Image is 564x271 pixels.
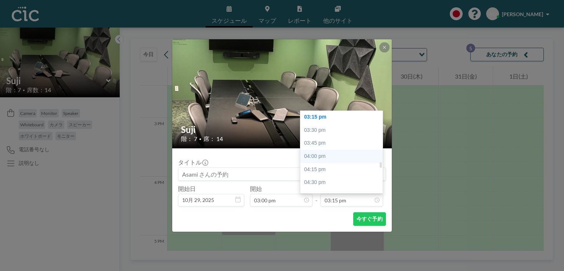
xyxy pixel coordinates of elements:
div: 03:30 pm [300,124,386,137]
div: 04:15 pm [300,163,386,176]
div: 04:45 pm [300,189,386,202]
div: 03:15 pm [300,111,386,124]
div: 04:30 pm [300,176,386,189]
label: タイトル [178,159,207,166]
label: 開始日 [178,185,196,192]
span: - [315,188,318,204]
input: Asami さんの予約 [178,168,386,180]
span: 席： 14 [203,135,223,142]
div: 03:45 pm [300,137,386,150]
span: 階： 7 [181,135,197,142]
span: • [199,136,202,142]
label: 開始 [250,185,262,192]
div: 04:00 pm [300,150,386,163]
h2: Suji [181,124,384,135]
button: 今すぐ予約 [353,212,386,226]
